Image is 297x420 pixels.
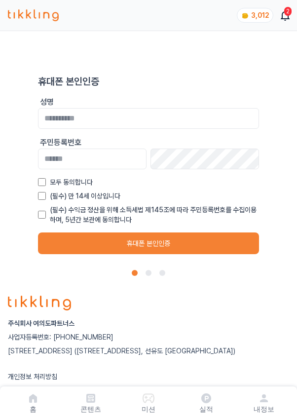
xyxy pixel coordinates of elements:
a: 홈 [4,390,62,416]
span: 3,012 [251,11,269,19]
img: coin [241,12,249,20]
img: 미션 [143,392,154,404]
p: 미션 [142,404,155,414]
p: 실적 [199,404,213,414]
label: (필수) 수익금 정산을 위해 소득세법 제145조에 따라 주민등록번호를 수집이용하며, 5년간 보관에 동의합니다 [50,205,259,225]
a: 2 [281,9,289,21]
p: 홈 [30,404,37,414]
img: logo [8,296,71,310]
p: 휴대폰 본인인증 [38,75,259,88]
a: coin 3,012 [237,8,271,23]
p: 사업자등록번호: [PHONE_NUMBER] [8,332,289,342]
p: 콘텐츠 [80,404,101,414]
p: 성명 [40,96,259,108]
label: 모두 동의합니다 [50,177,93,187]
img: 티끌링 [8,9,59,21]
p: 주민등록번호 [40,137,259,149]
button: 미션 [119,390,177,416]
button: 휴대폰 본인인증 [38,232,259,254]
p: 주식회사 여의도파트너스 [8,318,289,328]
a: 개인정보 처리방침 [8,373,57,381]
label: (필수) 만 14세 이상입니다 [50,191,120,201]
a: 실적 [178,390,235,416]
p: [STREET_ADDRESS] ([STREET_ADDRESS], 선유도 [GEOGRAPHIC_DATA]) [8,346,289,356]
a: 콘텐츠 [62,390,119,416]
div: 2 [284,7,292,16]
p: 내정보 [254,404,274,414]
a: 내정보 [235,390,293,416]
